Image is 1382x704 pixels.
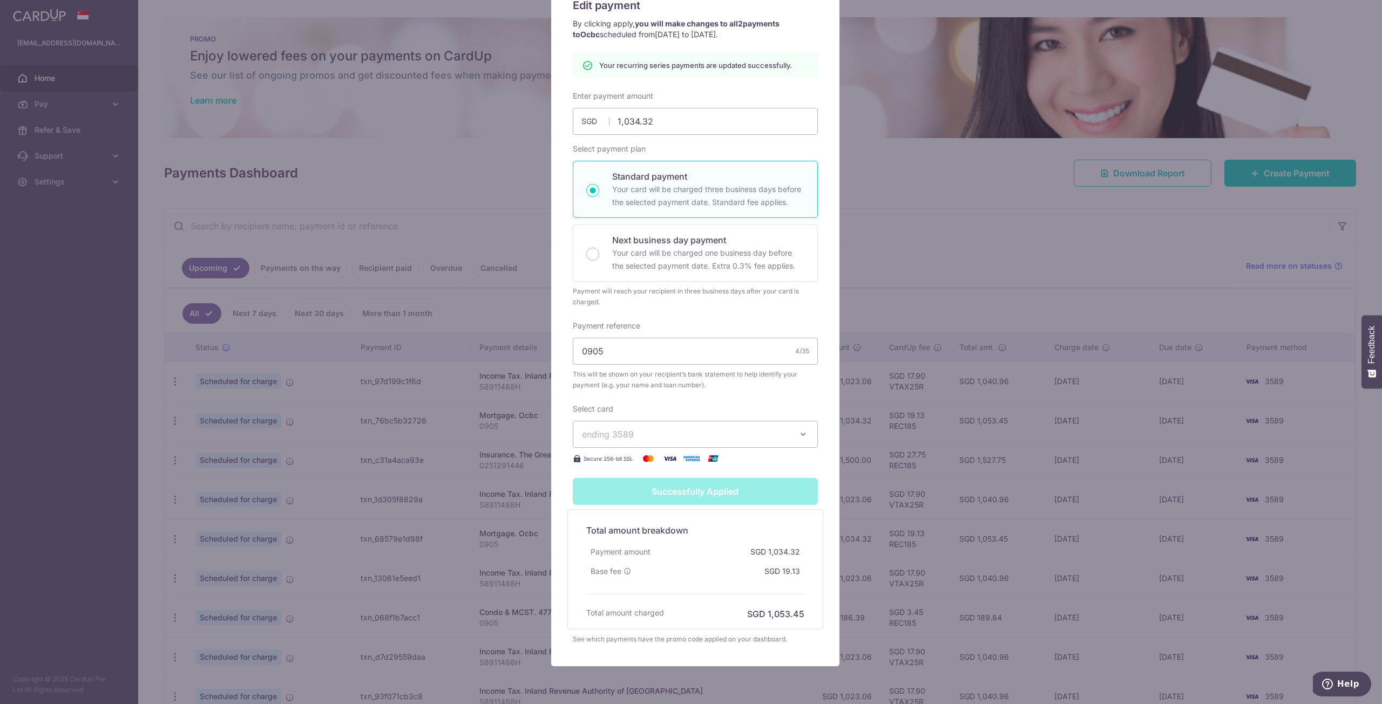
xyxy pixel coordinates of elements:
label: Select payment plan [573,143,646,154]
iframe: Opens a widget where you can find more information [1313,672,1371,699]
span: Ocbc [580,30,600,39]
div: SGD 19.13 [760,562,804,581]
span: SGD [581,116,609,127]
img: UnionPay [702,452,724,465]
label: Select card [573,404,613,414]
h6: SGD 1,053.45 [747,607,804,620]
p: Your card will be charged three business days before the selected payment date. Standard fee appl... [612,183,804,209]
span: Feedback [1367,326,1377,364]
span: This will be shown on your recipient’s bank statement to help identify your payment (e.g. your na... [573,369,818,391]
span: 2 [738,19,743,28]
div: Payment amount [586,542,655,562]
span: ending 3589 [582,429,634,440]
p: Next business day payment [612,234,804,247]
button: ending 3589 [573,421,818,448]
p: Your card will be charged one business day before the selected payment date. Extra 0.3% fee applies. [612,247,804,272]
img: Visa [659,452,681,465]
p: Your recurring series payments are updated successfully. [599,60,792,71]
img: Mastercard [638,452,659,465]
div: See which payments have the promo code applied on your dashboard. [573,634,818,645]
p: By clicking apply, scheduled from . [573,18,818,40]
span: Secure 256-bit SSL [584,454,633,463]
div: Payment will reach your recipient in three business days after your card is charged. [573,286,818,307]
label: Payment reference [573,320,640,331]
img: American Express [681,452,702,465]
strong: you will make changes to all payments to [573,19,780,39]
span: Base fee [591,566,621,577]
label: Enter payment amount [573,91,653,101]
input: 0.00 [573,108,818,135]
div: SGD 1,034.32 [746,542,804,562]
h6: Total amount charged [586,607,664,618]
button: Feedback - Show survey [1361,315,1382,388]
h5: Total amount breakdown [586,524,804,537]
div: 4/35 [795,346,809,357]
p: Standard payment [612,170,804,183]
span: [DATE] to [DATE] [655,30,716,39]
